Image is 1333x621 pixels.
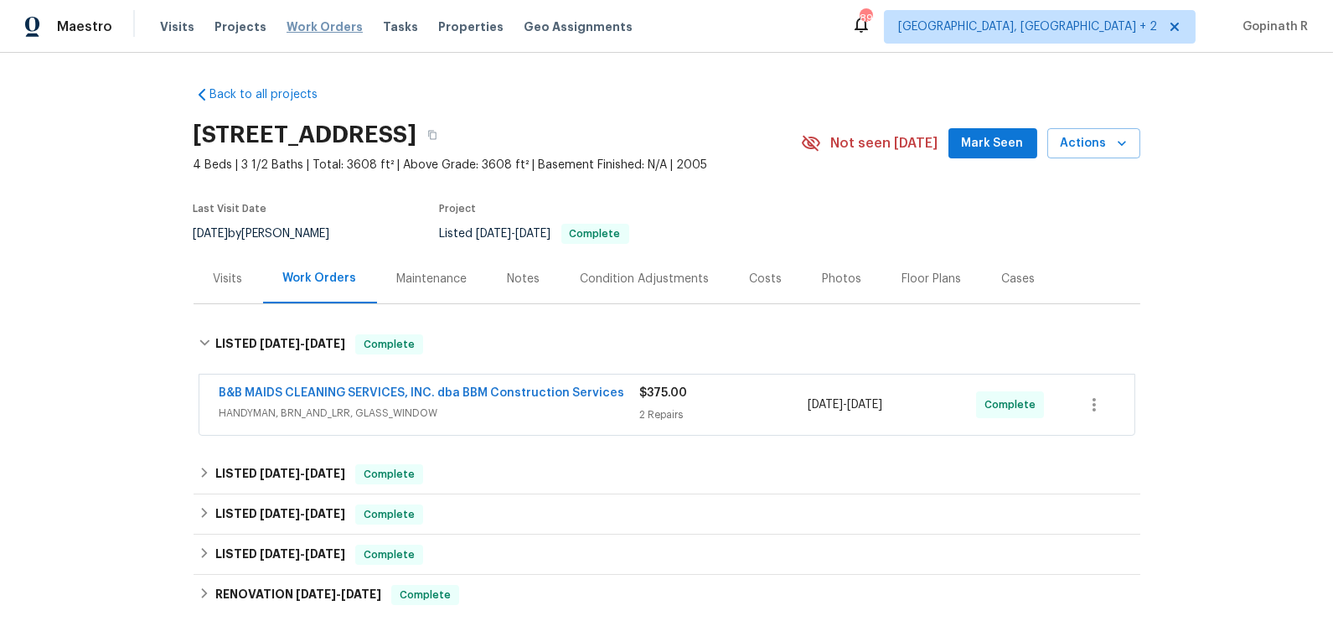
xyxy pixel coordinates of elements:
[393,587,457,603] span: Complete
[305,468,345,479] span: [DATE]
[260,338,300,349] span: [DATE]
[1236,18,1308,35] span: Gopinath R
[640,387,688,399] span: $375.00
[440,228,629,240] span: Listed
[194,86,354,103] a: Back to all projects
[524,18,633,35] span: Geo Assignments
[215,334,345,354] h6: LISTED
[260,338,345,349] span: -
[516,228,551,240] span: [DATE]
[160,18,194,35] span: Visits
[477,228,512,240] span: [DATE]
[215,545,345,565] h6: LISTED
[417,120,447,150] button: Copy Address
[984,396,1042,413] span: Complete
[305,548,345,560] span: [DATE]
[260,508,345,520] span: -
[194,157,801,173] span: 4 Beds | 3 1/2 Baths | Total: 3608 ft² | Above Grade: 3608 ft² | Basement Finished: N/A | 2005
[214,18,266,35] span: Projects
[397,271,468,287] div: Maintenance
[357,546,421,563] span: Complete
[194,575,1140,615] div: RENOVATION [DATE]-[DATE]Complete
[962,133,1024,154] span: Mark Seen
[283,270,357,287] div: Work Orders
[57,18,112,35] span: Maestro
[296,588,336,600] span: [DATE]
[194,535,1140,575] div: LISTED [DATE]-[DATE]Complete
[194,228,229,240] span: [DATE]
[750,271,783,287] div: Costs
[581,271,710,287] div: Condition Adjustments
[215,585,381,605] h6: RENOVATION
[194,454,1140,494] div: LISTED [DATE]-[DATE]Complete
[1061,133,1127,154] span: Actions
[948,128,1037,159] button: Mark Seen
[1002,271,1036,287] div: Cases
[194,204,267,214] span: Last Visit Date
[357,466,421,483] span: Complete
[214,271,243,287] div: Visits
[215,464,345,484] h6: LISTED
[215,505,345,525] h6: LISTED
[831,135,938,152] span: Not seen [DATE]
[823,271,862,287] div: Photos
[194,494,1140,535] div: LISTED [DATE]-[DATE]Complete
[357,506,421,523] span: Complete
[898,18,1157,35] span: [GEOGRAPHIC_DATA], [GEOGRAPHIC_DATA] + 2
[1047,128,1140,159] button: Actions
[438,18,504,35] span: Properties
[847,399,882,411] span: [DATE]
[341,588,381,600] span: [DATE]
[194,127,417,143] h2: [STREET_ADDRESS]
[305,508,345,520] span: [DATE]
[260,508,300,520] span: [DATE]
[260,468,300,479] span: [DATE]
[563,229,628,239] span: Complete
[296,588,381,600] span: -
[220,387,625,399] a: B&B MAIDS CLEANING SERVICES, INC. dba BBM Construction Services
[808,399,843,411] span: [DATE]
[860,10,871,27] div: 89
[287,18,363,35] span: Work Orders
[508,271,540,287] div: Notes
[220,405,640,422] span: HANDYMAN, BRN_AND_LRR, GLASS_WINDOW
[260,548,345,560] span: -
[357,336,421,353] span: Complete
[194,318,1140,371] div: LISTED [DATE]-[DATE]Complete
[640,406,809,423] div: 2 Repairs
[260,548,300,560] span: [DATE]
[305,338,345,349] span: [DATE]
[477,228,551,240] span: -
[902,271,962,287] div: Floor Plans
[808,396,882,413] span: -
[260,468,345,479] span: -
[383,21,418,33] span: Tasks
[194,224,350,244] div: by [PERSON_NAME]
[440,204,477,214] span: Project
